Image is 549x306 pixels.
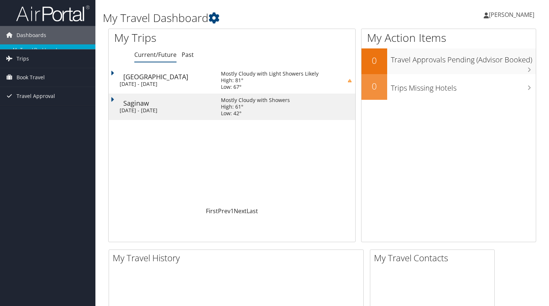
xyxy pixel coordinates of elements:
span: [PERSON_NAME] [489,11,534,19]
span: Trips [17,50,29,68]
div: High: 61° [221,103,290,110]
a: 0Travel Approvals Pending (Advisor Booked) [361,48,536,74]
img: airportal-logo.png [16,5,90,22]
div: [DATE] - [DATE] [120,81,210,87]
span: Travel Approval [17,87,55,105]
div: Mostly Cloudy with Showers [221,97,290,103]
a: First [206,207,218,215]
a: Next [234,207,247,215]
span: Dashboards [17,26,46,44]
div: Saginaw [123,100,214,106]
span: Book Travel [17,68,45,87]
a: 1 [230,207,234,215]
h1: My Travel Dashboard [103,10,395,26]
div: Low: 67° [221,84,319,90]
h1: My Trips [114,30,247,45]
div: Low: 42° [221,110,290,117]
a: 0Trips Missing Hotels [361,74,536,100]
a: Past [182,51,194,59]
h2: My Travel History [113,252,363,264]
h1: My Action Items [361,30,536,45]
a: Prev [218,207,230,215]
div: High: 81° [221,77,319,84]
h2: 0 [361,54,387,67]
img: alert-flat-solid-caution.png [348,79,352,83]
a: [PERSON_NAME] [484,4,542,26]
div: Mostly Cloudy with Light Showers Likely [221,70,319,77]
div: [DATE] - [DATE] [120,107,210,114]
h3: Travel Approvals Pending (Advisor Booked) [391,51,536,65]
a: Last [247,207,258,215]
h3: Trips Missing Hotels [391,79,536,93]
h2: 0 [361,80,387,92]
a: Current/Future [134,51,177,59]
h2: My Travel Contacts [374,252,494,264]
div: [GEOGRAPHIC_DATA] [123,73,214,80]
